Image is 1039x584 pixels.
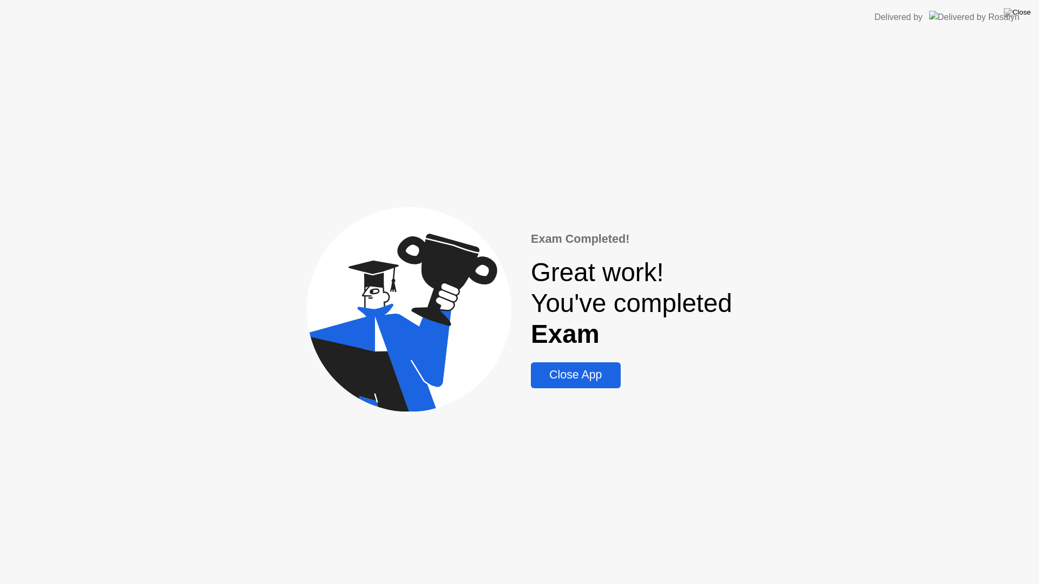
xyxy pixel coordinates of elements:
div: Delivered by [874,11,923,24]
img: Delivered by Rosalyn [929,11,1020,23]
div: Exam Completed! [531,230,732,248]
div: Great work! You've completed [531,257,732,349]
div: Close App [534,368,617,382]
img: Close [1004,8,1031,17]
b: Exam [531,320,600,348]
button: Close App [531,362,620,388]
